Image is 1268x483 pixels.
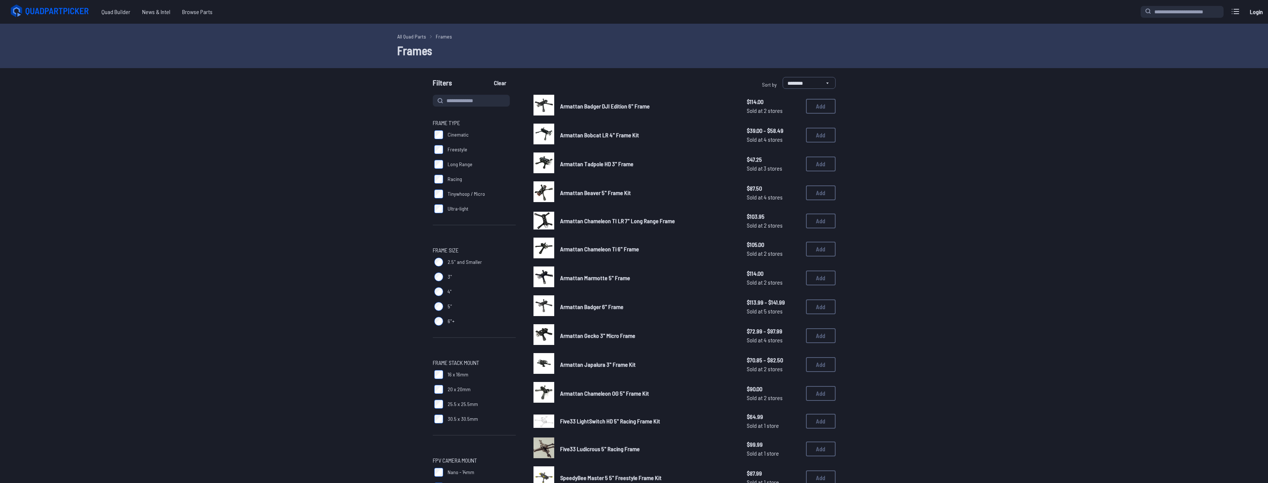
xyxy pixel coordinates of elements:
a: Browse Parts [176,4,218,19]
span: Cinematic [448,131,469,138]
span: Quad Builder [96,4,136,19]
a: image [533,238,554,261]
span: Sold at 2 stores [747,365,800,373]
img: image [533,212,554,229]
span: Armattan Chameleon Ti 6" Frame [560,245,639,252]
input: Nano - 14mm [434,468,443,477]
input: 4" [434,287,443,296]
span: Armattan Gecko 3" Micro Frame [560,332,635,339]
img: image [533,181,554,202]
img: image [533,124,554,144]
input: 30.5 x 30.5mm [434,415,443,423]
input: 6"+ [434,317,443,326]
h1: Frames [397,41,871,59]
span: Armattan Badger DJI Edition 6" Frame [560,103,650,110]
a: image [533,124,554,147]
a: Armattan Marmotte 5" Frame [560,274,735,282]
button: Add [806,99,836,114]
a: Armattan Gecko 3" Micro Frame [560,331,735,340]
span: Frame Size [433,246,459,255]
button: Add [806,328,836,343]
img: image [533,324,554,345]
input: 16 x 16mm [434,370,443,379]
button: Add [806,299,836,314]
span: Sold at 5 stores [747,307,800,316]
a: News & Intel [136,4,176,19]
span: $70.85 - $82.50 [747,356,800,365]
input: Long Range [434,160,443,169]
span: Frame Type [433,118,460,127]
a: Login [1247,4,1265,19]
a: image [533,382,554,405]
span: Armattan Tadpole HD 3" Frame [560,160,633,167]
span: $103.95 [747,212,800,221]
input: Cinematic [434,130,443,139]
a: image [533,210,554,232]
input: 2.5" and Smaller [434,258,443,266]
img: image [533,152,554,173]
a: image [533,181,554,204]
a: Armattan Chameleon OG 5" Frame Kit [560,389,735,398]
input: Racing [434,175,443,184]
a: Armattan Badger DJI Edition 6" Frame [560,102,735,111]
button: Add [806,357,836,372]
span: 16 x 16mm [448,371,468,378]
span: $47.25 [747,155,800,164]
span: Filters [433,77,452,92]
a: image [533,437,554,460]
input: Tinywhoop / Micro [434,189,443,198]
a: All Quad Parts [397,33,426,40]
img: image [533,437,554,458]
img: image [533,238,554,258]
span: Sold at 2 stores [747,221,800,230]
span: $114.00 [747,269,800,278]
span: Sold at 2 stores [747,106,800,115]
span: 4" [448,288,452,295]
span: $113.99 - $141.99 [747,298,800,307]
span: Sold at 2 stores [747,278,800,287]
a: SpeedyBee Master 5 5" Freestyle Frame Kit [560,473,735,482]
span: Frame Stack Mount [433,358,479,367]
span: Sold at 3 stores [747,164,800,173]
span: Racing [448,175,462,183]
span: Armattan Chameleon TI LR 7" Long Range Frame [560,217,675,224]
a: Five33 LightSwitch HD 5" Racing Frame Kit [560,417,735,426]
input: 5" [434,302,443,311]
input: Freestyle [434,145,443,154]
span: $99.99 [747,440,800,449]
button: Clear [488,77,512,89]
a: Frames [436,33,452,40]
span: 20 x 20mm [448,386,471,393]
span: SpeedyBee Master 5 5" Freestyle Frame Kit [560,474,662,481]
button: Add [806,414,836,429]
button: Add [806,185,836,200]
span: Long Range [448,161,472,168]
a: Five33 Ludicrous 5" Racing Frame [560,445,735,453]
a: image [533,295,554,318]
a: Armattan Beaver 5" Frame Kit [560,188,735,197]
a: Armattan Bobcat LR 4" Frame Kit [560,131,735,140]
span: Armattan Marmotte 5" Frame [560,274,630,281]
button: Add [806,214,836,228]
a: image [533,411,554,432]
input: 20 x 20mm [434,385,443,394]
span: Sold at 4 stores [747,135,800,144]
span: Sold at 4 stores [747,336,800,345]
a: Armattan Chameleon TI LR 7" Long Range Frame [560,217,735,225]
span: Nano - 14mm [448,469,474,476]
button: Add [806,128,836,142]
span: Armattan Badger 6" Frame [560,303,623,310]
img: image [533,415,554,428]
span: Freestyle [448,146,467,153]
button: Add [806,242,836,256]
span: Ultra-light [448,205,468,212]
a: Armattan Chameleon Ti 6" Frame [560,245,735,254]
span: Sold at 2 stores [747,393,800,402]
button: Add [806,386,836,401]
span: $87.99 [747,469,800,478]
img: image [533,382,554,403]
span: Sold at 1 store [747,421,800,430]
span: Tinywhoop / Micro [448,190,485,198]
span: 25.5 x 25.5mm [448,400,478,408]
